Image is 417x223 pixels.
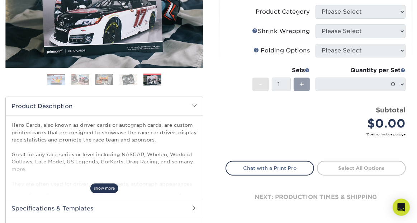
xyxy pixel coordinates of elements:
div: Shrink Wrapping [252,27,310,36]
span: - [259,79,262,90]
img: Hero Cards 01 [47,74,65,85]
div: Quantity per Set [316,66,406,75]
div: Product Category [256,8,310,16]
div: Open Intercom Messenger [393,199,410,216]
div: $0.00 [321,115,406,132]
h2: Product Description [6,97,203,115]
div: next: production times & shipping [226,176,406,219]
div: Folding Options [253,46,310,55]
img: Hero Cards 05 [143,74,161,86]
span: show more [90,183,118,193]
img: Hero Cards 02 [71,74,89,85]
small: *Does not include postage [231,132,406,136]
a: Select All Options [317,161,406,175]
a: Chat with a Print Pro [226,161,314,175]
strong: Subtotal [376,106,406,114]
div: Sets [252,66,310,75]
h2: Specifications & Templates [6,199,203,218]
img: Hero Cards 04 [119,74,137,85]
img: Hero Cards 03 [95,74,113,85]
span: + [299,79,304,90]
